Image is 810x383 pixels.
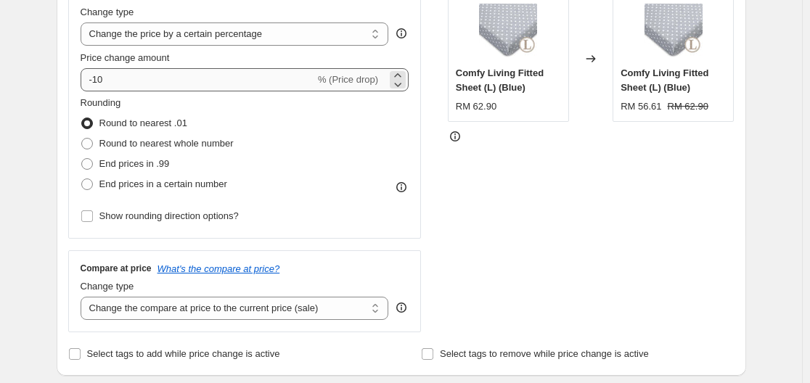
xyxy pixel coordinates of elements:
span: End prices in .99 [99,158,170,169]
span: Rounding [81,97,121,108]
button: What's the compare at price? [157,263,280,274]
span: Select tags to add while price change is active [87,348,280,359]
span: Round to nearest .01 [99,118,187,128]
span: Comfy Living Fitted Sheet (L) (Blue) [456,67,544,93]
div: help [394,26,409,41]
span: Show rounding direction options? [99,210,239,221]
input: -15 [81,68,315,91]
span: Price change amount [81,52,170,63]
div: RM 56.61 [621,99,661,114]
span: % (Price drop) [318,74,378,85]
h3: Compare at price [81,263,152,274]
strike: RM 62.90 [668,99,708,114]
span: Change type [81,7,134,17]
span: Comfy Living Fitted Sheet (L) (Blue) [621,67,708,93]
span: Select tags to remove while price change is active [440,348,649,359]
span: Round to nearest whole number [99,138,234,149]
span: Change type [81,281,134,292]
div: help [394,300,409,315]
img: comfylivingLgreydot_80x.jpg [479,4,537,62]
div: RM 62.90 [456,99,496,114]
img: comfylivingLgreydot_80x.jpg [645,4,703,62]
span: End prices in a certain number [99,178,227,189]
